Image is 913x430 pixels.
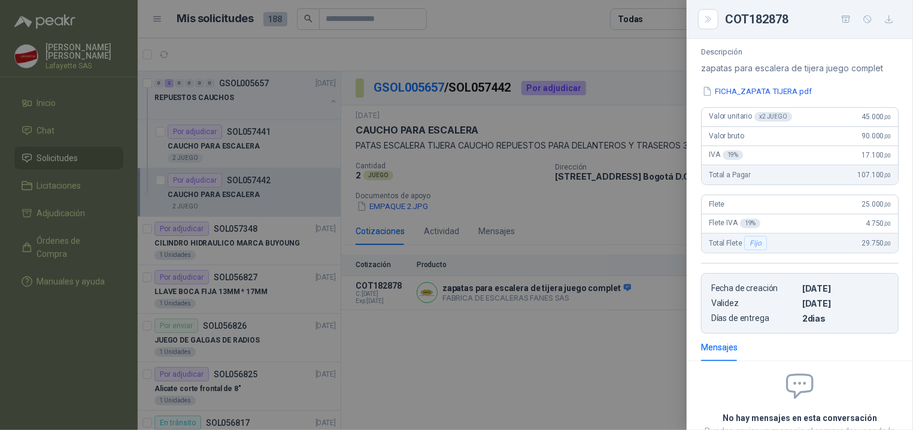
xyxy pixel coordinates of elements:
p: Días de entrega [711,313,797,323]
span: ,00 [884,114,891,120]
span: 17.100 [862,151,891,159]
span: ,00 [884,133,891,140]
button: FICHA_ZAPATA TIJERA.pdf [701,85,813,98]
span: 29.750 [862,239,891,247]
span: 107.100 [857,171,891,179]
span: Total Flete [709,236,769,250]
div: Fijo [744,236,766,250]
span: ,00 [884,201,891,208]
div: 19 % [740,219,761,228]
div: 19 % [723,150,744,160]
span: 90.000 [862,132,891,140]
p: [DATE] [802,298,888,308]
h2: No hay mensajes en esta conversación [701,411,899,425]
div: x 2 JUEGO [754,112,792,122]
span: Flete IVA [709,219,760,228]
span: ,00 [884,240,891,247]
span: ,00 [884,220,891,227]
p: Descripción [701,47,899,56]
span: ,00 [884,152,891,159]
span: 45.000 [862,113,891,121]
div: COT182878 [725,10,899,29]
div: Mensajes [701,341,738,354]
span: IVA [709,150,743,160]
p: zapatas para escalera de tijera juego complet [701,61,899,75]
span: Valor bruto [709,132,744,140]
span: Flete [709,200,724,208]
span: ,00 [884,172,891,178]
button: Close [701,12,715,26]
p: Validez [711,298,797,308]
p: Fecha de creación [711,283,797,293]
span: 4.750 [866,219,891,228]
span: Valor unitario [709,112,792,122]
span: 25.000 [862,200,891,208]
p: [DATE] [802,283,888,293]
span: Total a Pagar [709,171,751,179]
p: 2 dias [802,313,888,323]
